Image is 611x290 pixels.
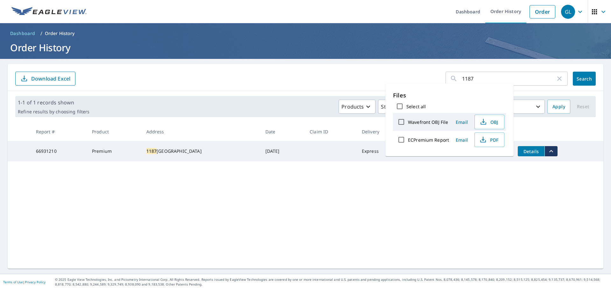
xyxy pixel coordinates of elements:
[573,72,596,86] button: Search
[87,122,141,141] th: Product
[11,7,87,17] img: EV Logo
[406,103,426,110] label: Select all
[454,119,469,125] span: Email
[408,137,449,143] label: ECPremium Report
[18,99,89,106] p: 1-1 of 1 records shown
[8,28,603,39] nav: breadcrumb
[518,146,544,156] button: detailsBtn-66931210
[40,30,42,37] li: /
[3,280,46,284] p: |
[31,75,70,82] p: Download Excel
[146,148,255,154] div: [GEOGRAPHIC_DATA]
[8,41,603,54] h1: Order History
[31,141,87,161] td: 66931210
[260,122,305,141] th: Date
[479,136,499,144] span: PDF
[357,122,407,141] th: Delivery
[87,141,141,161] td: Premium
[561,5,575,19] div: GL
[408,119,448,125] label: Wavefront OBJ File
[8,28,38,39] a: Dashboard
[55,277,608,287] p: © 2025 Eagle View Technologies, Inc. and Pictometry International Corp. All Rights Reserved. Repo...
[31,122,87,141] th: Report #
[45,30,75,37] p: Order History
[530,5,555,18] a: Order
[260,141,305,161] td: [DATE]
[393,91,506,100] p: Files
[544,146,558,156] button: filesDropdownBtn-66931210
[10,30,35,37] span: Dashboard
[454,137,469,143] span: Email
[146,148,157,154] mark: 1187
[462,70,556,88] input: Address, Report #, Claim ID, etc.
[25,280,46,284] a: Privacy Policy
[474,132,504,147] button: PDF
[552,103,565,111] span: Apply
[474,115,504,129] button: OBJ
[452,117,472,127] button: Email
[479,118,499,126] span: OBJ
[378,100,408,114] button: Status
[381,103,397,110] p: Status
[452,135,472,145] button: Email
[357,141,407,161] td: Express
[341,103,364,110] p: Products
[547,100,570,114] button: Apply
[578,76,591,82] span: Search
[18,109,89,115] p: Refine results by choosing filters
[3,280,23,284] a: Terms of Use
[141,122,260,141] th: Address
[522,148,541,154] span: Details
[15,72,75,86] button: Download Excel
[305,122,357,141] th: Claim ID
[339,100,376,114] button: Products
